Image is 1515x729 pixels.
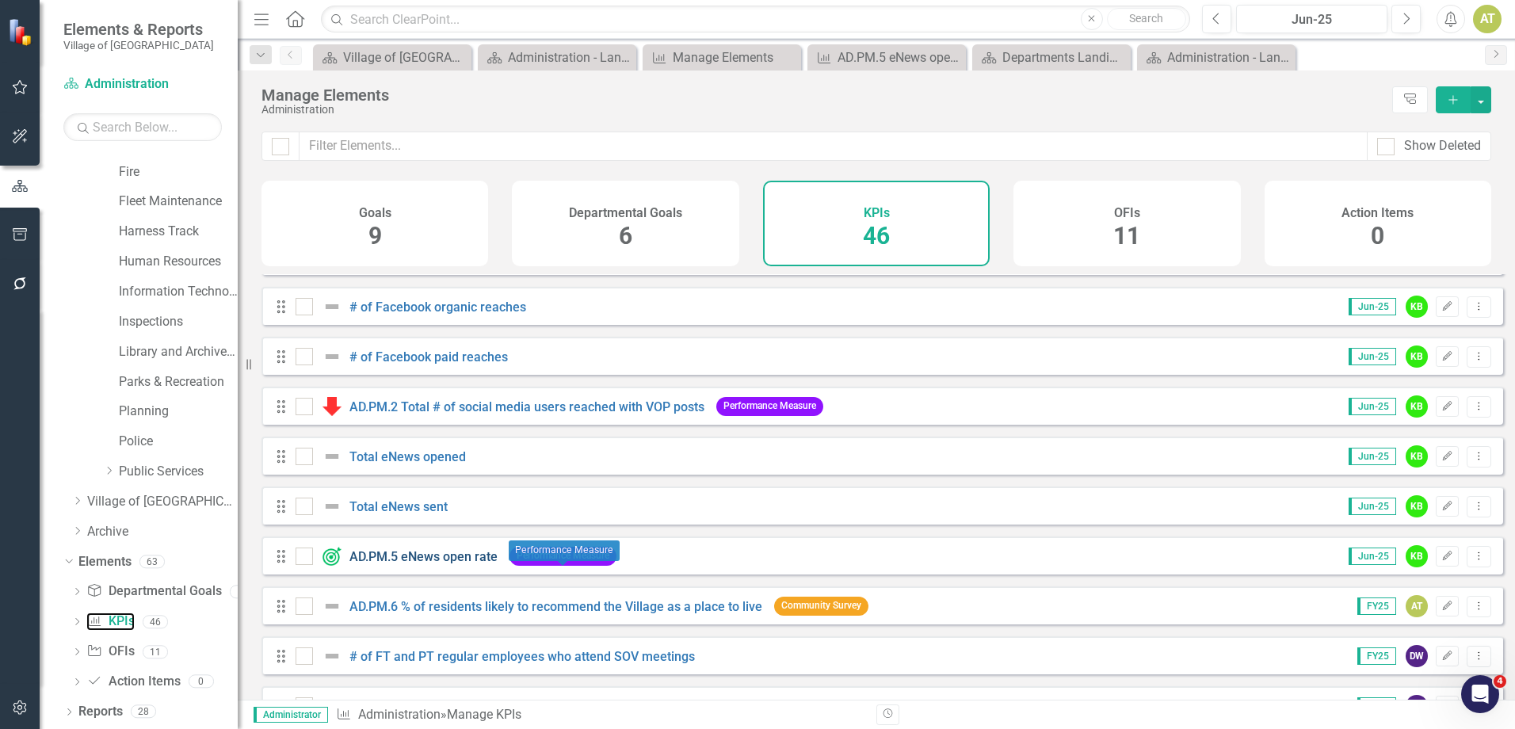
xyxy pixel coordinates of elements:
a: Human Resources [119,253,238,271]
div: 11 [143,645,168,658]
a: Planning [119,403,238,421]
input: Filter Elements... [299,132,1368,161]
a: Fire [119,163,238,181]
a: OFIs [86,643,134,661]
div: KB [1406,345,1428,368]
div: 63 [139,555,165,568]
span: Jun-25 [1349,298,1396,315]
input: Search ClearPoint... [321,6,1190,33]
div: DW [1406,645,1428,667]
h4: Goals [359,206,391,220]
span: Jun-25 [1349,448,1396,465]
a: Parks & Recreation [119,373,238,391]
img: Not Defined [322,697,342,716]
div: Manage Elements [261,86,1384,104]
a: Administration - Landing Page [482,48,632,67]
a: Inspections [119,313,238,331]
img: Not Defined [322,347,342,366]
div: KB [1406,296,1428,318]
div: Manage Elements [673,48,797,67]
span: FY25 [1357,647,1396,665]
small: Village of [GEOGRAPHIC_DATA] [63,39,214,52]
a: Total eNews opened [349,449,466,464]
a: Administration [358,707,441,722]
span: Administrator [254,707,328,723]
a: Administration [63,75,222,94]
div: KB [1406,395,1428,418]
a: Total eNews sent [349,499,448,514]
a: AD.PM.6 % of residents likely to recommend the Village as a place to live [349,599,762,614]
h4: KPIs [864,206,890,220]
a: AD.PM.5 eNews open rate [349,549,498,564]
a: Village of [GEOGRAPHIC_DATA] FY26 [87,493,238,511]
iframe: Intercom live chat [1461,675,1499,713]
div: DW [1406,695,1428,717]
a: Public Services [119,463,238,481]
a: Administration - Landing Page [1141,48,1292,67]
button: AT [1473,5,1502,33]
div: Administration - Landing Page [1167,48,1292,67]
div: Village of [GEOGRAPHIC_DATA] - Welcome Page [343,48,467,67]
a: KPIs [86,613,134,631]
img: Not Defined [322,497,342,516]
span: 46 [863,222,890,250]
div: AT [1406,595,1428,617]
span: FY25 [1357,597,1396,615]
span: 11 [1113,222,1140,250]
h4: Departmental Goals [569,206,682,220]
img: Not Defined [322,597,342,616]
a: Elements [78,553,132,571]
span: 0 [1371,222,1384,250]
div: » Manage KPIs [336,706,864,724]
a: Archive [87,523,238,541]
button: Search [1107,8,1186,30]
span: Jun-25 [1349,348,1396,365]
a: Police [119,433,238,451]
a: Departmental Goals [86,582,221,601]
div: KB [1406,445,1428,468]
span: 6 [619,222,632,250]
div: Departments Landing Page [1002,48,1127,67]
span: Performance Measure [716,397,823,415]
img: Not Defined [322,447,342,466]
a: Fleet Maintenance [119,193,238,211]
a: Action Items [86,673,180,691]
div: 6 [230,585,255,598]
img: Not Defined [322,647,342,666]
input: Search Below... [63,113,222,141]
a: Reports [78,703,123,721]
a: Library and Archives Services [119,343,238,361]
div: KB [1406,545,1428,567]
button: Jun-25 [1236,5,1387,33]
a: AD.PM.2 Total # of social media users reached with VOP posts [349,399,704,414]
span: Elements & Reports [63,20,214,39]
div: AD.PM.5 eNews open rate [838,48,962,67]
div: 28 [131,705,156,719]
span: Jun-25 [1349,498,1396,515]
h4: Action Items [1341,206,1414,220]
span: Community Survey [774,597,868,615]
h4: OFIs [1114,206,1140,220]
div: Performance Measure [509,540,620,561]
a: Manage Elements [647,48,797,67]
a: Village of [GEOGRAPHIC_DATA] - Welcome Page [317,48,467,67]
a: # of Facebook paid reaches [349,349,508,364]
span: Jun-25 [1349,548,1396,565]
div: Show Deleted [1404,137,1481,155]
a: Departments Landing Page [976,48,1127,67]
div: 0 [189,675,214,689]
img: Not Defined [322,297,342,316]
span: Search [1129,12,1163,25]
a: AD.PM.5 eNews open rate [811,48,962,67]
div: Administration - Landing Page [508,48,632,67]
div: 46 [143,615,168,628]
span: 9 [368,222,382,250]
img: Below Plan [322,397,342,416]
div: Jun-25 [1242,10,1382,29]
span: 4 [1494,675,1506,688]
div: KB [1406,495,1428,517]
a: Information Technology [119,283,238,301]
span: Jun-25 [1349,398,1396,415]
img: On Target [322,547,342,566]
